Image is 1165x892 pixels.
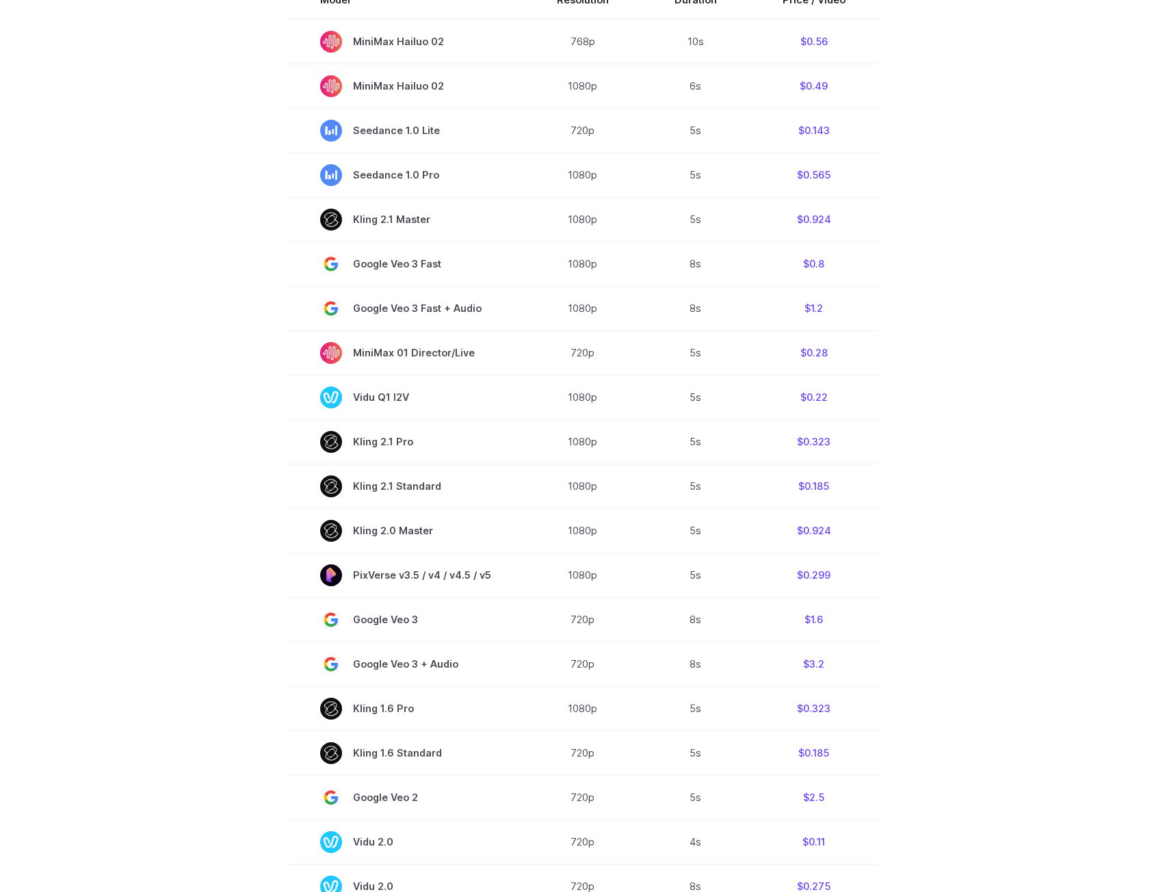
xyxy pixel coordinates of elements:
[750,330,878,375] td: $0.28
[750,597,878,642] td: $1.6
[320,75,491,97] span: MiniMax Hailuo 02
[642,197,750,241] td: 5s
[750,241,878,286] td: $0.8
[524,153,642,197] td: 1080p
[320,653,491,675] span: Google Veo 3 + Audio
[524,64,642,108] td: 1080p
[320,831,491,853] span: Vidu 2.0
[524,375,642,419] td: 1080p
[642,686,750,731] td: 5s
[320,342,491,364] span: MiniMax 01 Director/Live
[320,298,491,319] span: Google Veo 3 Fast + Audio
[524,775,642,819] td: 720p
[642,419,750,464] td: 5s
[750,642,878,686] td: $3.2
[642,108,750,153] td: 5s
[750,19,878,64] td: $0.56
[524,731,642,775] td: 720p
[524,553,642,597] td: 1080p
[320,787,491,809] span: Google Veo 2
[524,197,642,241] td: 1080p
[320,564,491,586] span: PixVerse v3.5 / v4 / v4.5 / v5
[642,819,750,864] td: 4s
[320,386,491,408] span: Vidu Q1 I2V
[750,64,878,108] td: $0.49
[642,19,750,64] td: 10s
[750,197,878,241] td: $0.924
[320,475,491,497] span: Kling 2.1 Standard
[524,597,642,642] td: 720p
[642,153,750,197] td: 5s
[320,209,491,231] span: Kling 2.1 Master
[320,520,491,542] span: Kling 2.0 Master
[750,286,878,330] td: $1.2
[320,742,491,764] span: Kling 1.6 Standard
[750,775,878,819] td: $2.5
[642,508,750,553] td: 5s
[320,698,491,720] span: Kling 1.6 Pro
[750,108,878,153] td: $0.143
[750,419,878,464] td: $0.323
[524,819,642,864] td: 720p
[642,286,750,330] td: 8s
[642,375,750,419] td: 5s
[642,731,750,775] td: 5s
[320,31,491,53] span: MiniMax Hailuo 02
[524,108,642,153] td: 720p
[320,431,491,453] span: Kling 2.1 Pro
[642,597,750,642] td: 8s
[750,686,878,731] td: $0.323
[750,464,878,508] td: $0.185
[642,241,750,286] td: 8s
[524,419,642,464] td: 1080p
[524,642,642,686] td: 720p
[642,64,750,108] td: 6s
[524,286,642,330] td: 1080p
[524,330,642,375] td: 720p
[524,686,642,731] td: 1080p
[642,464,750,508] td: 5s
[320,120,491,142] span: Seedance 1.0 Lite
[750,553,878,597] td: $0.299
[750,153,878,197] td: $0.565
[320,253,491,275] span: Google Veo 3 Fast
[750,731,878,775] td: $0.185
[524,19,642,64] td: 768p
[642,642,750,686] td: 8s
[642,775,750,819] td: 5s
[750,508,878,553] td: $0.924
[642,330,750,375] td: 5s
[320,164,491,186] span: Seedance 1.0 Pro
[750,819,878,864] td: $0.11
[642,553,750,597] td: 5s
[320,609,491,631] span: Google Veo 3
[524,508,642,553] td: 1080p
[524,241,642,286] td: 1080p
[524,464,642,508] td: 1080p
[750,375,878,419] td: $0.22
